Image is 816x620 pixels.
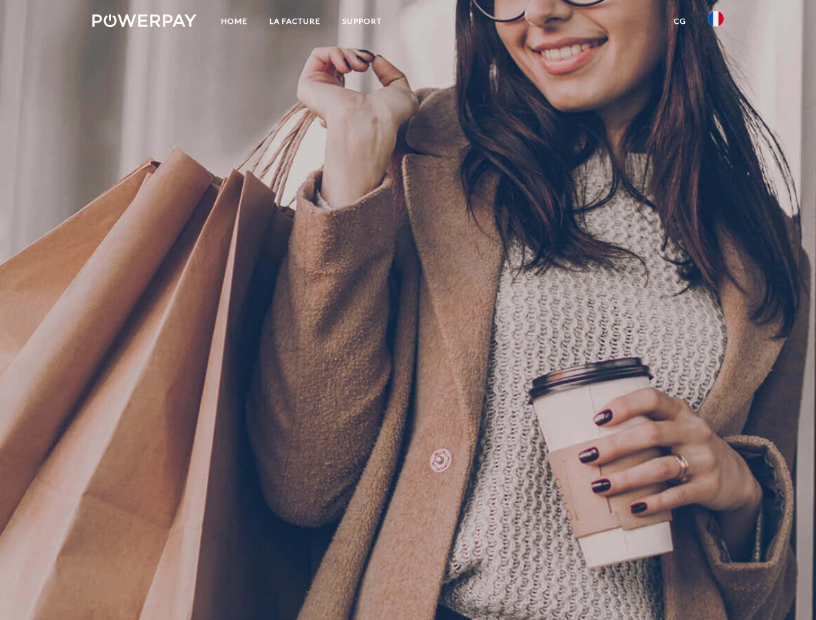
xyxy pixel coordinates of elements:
[210,10,258,33] a: Home
[708,11,724,26] img: fr
[92,14,196,27] img: logo-powerpay-white.svg
[258,10,331,33] a: LA FACTURE
[331,10,393,33] a: Support
[663,10,697,33] a: CG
